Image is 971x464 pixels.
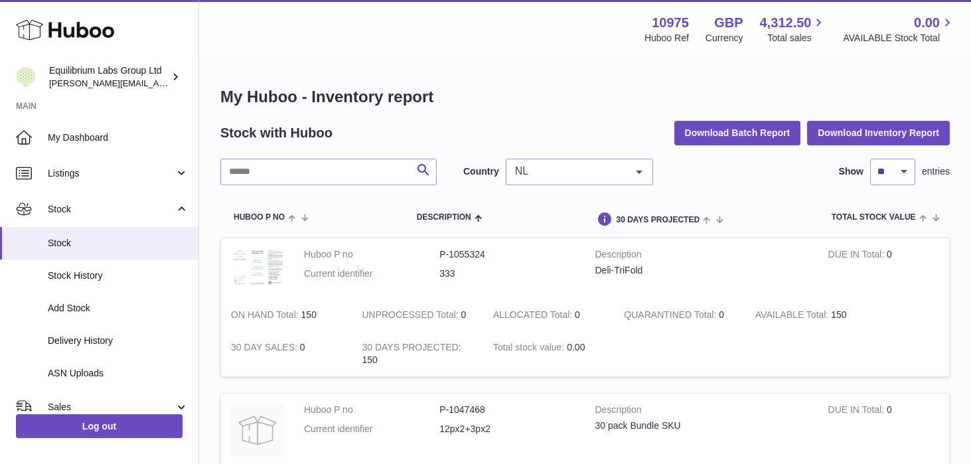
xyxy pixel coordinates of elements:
[922,165,950,178] span: entries
[463,165,499,178] label: Country
[439,423,575,435] dd: 12px2+3px2
[304,404,439,416] dt: Huboo P no
[49,78,266,88] span: [PERSON_NAME][EMAIL_ADDRESS][DOMAIN_NAME]
[839,165,863,178] label: Show
[714,14,743,32] strong: GBP
[595,404,808,420] strong: Description
[652,14,689,32] strong: 10975
[439,268,575,280] dd: 333
[417,213,471,222] span: Description
[16,67,36,87] img: h.woodrow@theliverclinic.com
[49,64,169,90] div: Equilibrium Labs Group Ltd
[914,14,940,32] span: 0.00
[439,248,575,261] dd: P-1055324
[493,342,567,356] strong: Total stock value
[304,423,439,435] dt: Current identifier
[767,32,826,44] span: Total sales
[231,342,300,356] strong: 30 DAY SALES
[760,14,812,32] span: 4,312.50
[512,165,626,178] span: NL
[832,213,916,222] span: Total stock value
[231,248,284,286] img: product image
[48,167,175,180] span: Listings
[828,249,887,263] strong: DUE IN Total
[439,404,575,416] dd: P-1047468
[221,299,352,331] td: 150
[48,203,175,216] span: Stock
[221,331,352,376] td: 0
[616,216,700,224] span: 30 DAYS PROJECTED
[48,237,188,250] span: Stock
[818,238,949,299] td: 0
[828,404,887,418] strong: DUE IN Total
[483,299,614,331] td: 0
[48,302,188,315] span: Add Stock
[755,309,831,323] strong: AVAILABLE Total
[807,121,950,145] button: Download Inventory Report
[595,420,808,432] div: 30 pack Bundle SKU
[362,342,461,356] strong: 30 DAYS PROJECTED
[234,213,285,222] span: Huboo P no
[760,14,827,44] a: 4,312.50 Total sales
[352,331,483,376] td: 150
[304,248,439,261] dt: Huboo P no
[595,264,808,277] div: Deli-TriFold
[48,401,175,414] span: Sales
[362,309,461,323] strong: UNPROCESSED Total
[595,248,808,264] strong: Description
[493,309,575,323] strong: ALLOCATED Total
[674,121,801,145] button: Download Batch Report
[644,32,689,44] div: Huboo Ref
[706,32,743,44] div: Currency
[231,404,284,457] img: product image
[843,14,955,44] a: 0.00 AVAILABLE Stock Total
[48,335,188,347] span: Delivery History
[843,32,955,44] span: AVAILABLE Stock Total
[745,299,876,331] td: 150
[304,268,439,280] dt: Current identifier
[231,309,301,323] strong: ON HAND Total
[352,299,483,331] td: 0
[48,131,188,144] span: My Dashboard
[48,270,188,282] span: Stock History
[719,309,724,320] span: 0
[624,309,719,323] strong: QUARANTINED Total
[16,414,183,438] a: Log out
[567,342,585,352] span: 0.00
[220,86,950,108] h1: My Huboo - Inventory report
[220,124,333,142] h2: Stock with Huboo
[48,367,188,380] span: ASN Uploads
